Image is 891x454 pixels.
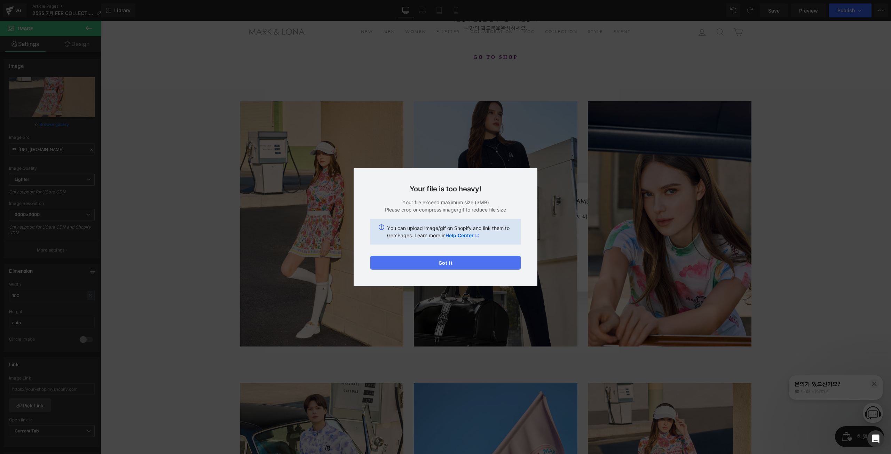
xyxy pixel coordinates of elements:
[366,29,425,44] a: go to shop
[22,5,44,16] span: 회원가입
[64,231,72,237] span: 대화
[46,221,90,238] a: 대화
[90,221,134,238] a: 설정
[370,206,521,213] p: Please crop or compress image/gif to reduce file size
[22,231,26,237] span: 홈
[108,231,116,237] span: 설정
[2,221,46,238] a: 홈
[445,232,479,239] a: Help Center
[867,430,884,447] div: Open Intercom Messenger
[370,199,521,206] p: Your file exceed maximum size (3MB)
[370,256,521,270] button: Got it
[387,224,512,239] p: You can upload image/gif on Shopify and link them to GemPages. Learn more in
[373,33,418,40] span: go to shop
[370,185,521,193] h3: Your file is too heavy!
